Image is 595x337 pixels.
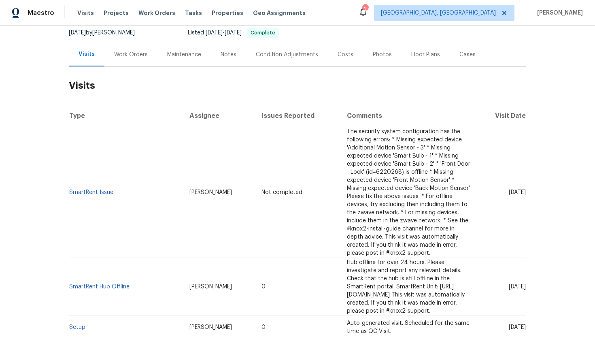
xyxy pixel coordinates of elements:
th: Assignee [183,105,255,127]
a: SmartRent Hub Offline [69,284,130,290]
span: 0 [261,284,266,290]
th: Visit Date [478,105,526,127]
a: SmartRent Issue [69,190,113,195]
span: Maestro [28,9,54,17]
div: Cases [459,51,476,59]
span: Listed [188,30,279,36]
span: [PERSON_NAME] [189,284,232,290]
span: - [206,30,242,36]
span: [DATE] [206,30,223,36]
div: Notes [221,51,236,59]
span: 0 [261,324,266,330]
div: Condition Adjustments [256,51,318,59]
span: Tasks [185,10,202,16]
span: [DATE] [69,30,86,36]
span: [DATE] [225,30,242,36]
div: Photos [373,51,392,59]
th: Issues Reported [255,105,340,127]
span: Not completed [261,190,302,195]
span: Geo Assignments [253,9,306,17]
th: Type [69,105,183,127]
span: Visits [77,9,94,17]
div: Costs [338,51,353,59]
a: Setup [69,324,85,330]
span: [PERSON_NAME] [189,324,232,330]
div: Maintenance [167,51,201,59]
div: Floor Plans [411,51,440,59]
div: by [PERSON_NAME] [69,28,144,38]
span: [GEOGRAPHIC_DATA], [GEOGRAPHIC_DATA] [381,9,496,17]
span: [PERSON_NAME] [534,9,583,17]
span: Properties [212,9,243,17]
th: Comments [340,105,478,127]
span: [DATE] [509,190,526,195]
span: [DATE] [509,284,526,290]
div: Visits [79,50,95,58]
span: Hub offline for over 24 hours. Please investigate and report any relevant details. Check that the... [347,260,465,314]
span: The security system configuration has the following errors: * Missing expected device 'Additional... [347,129,470,256]
span: Complete [247,30,278,35]
span: Auto-generated visit. Scheduled for the same time as QC Visit. [347,320,470,334]
span: Work Orders [138,9,175,17]
span: [PERSON_NAME] [189,190,232,195]
div: 2 [362,5,368,13]
div: Work Orders [114,51,148,59]
span: [DATE] [509,324,526,330]
h2: Visits [69,67,526,105]
span: Projects [104,9,129,17]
